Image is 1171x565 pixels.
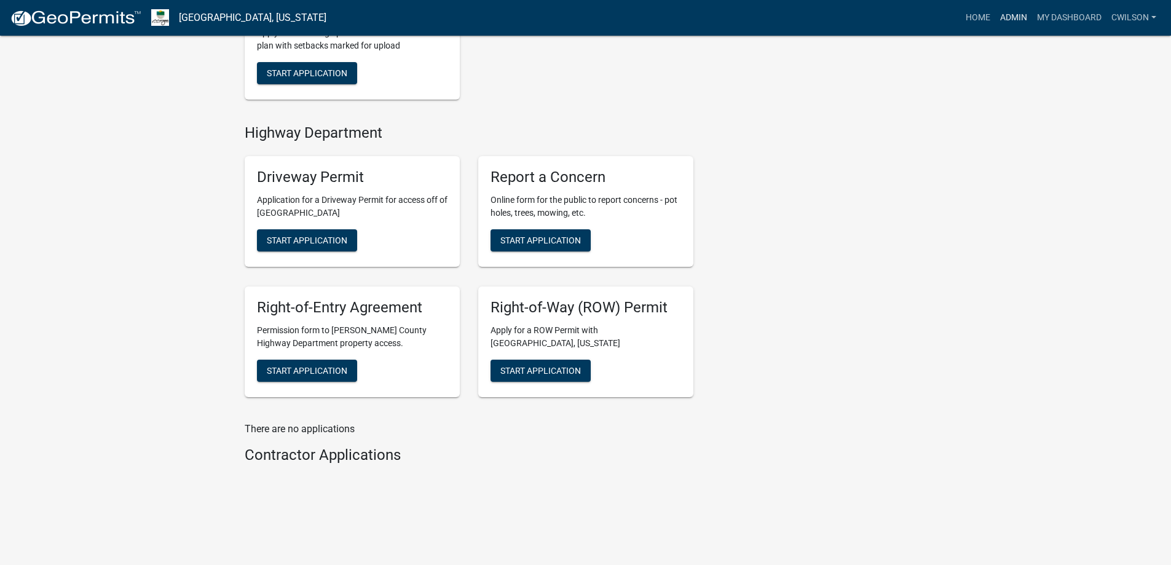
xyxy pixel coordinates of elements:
a: Admin [995,6,1032,30]
span: Start Application [267,68,347,77]
wm-workflow-list-section: Contractor Applications [245,446,693,469]
a: cwilson [1106,6,1161,30]
p: Online form for the public to report concerns - pot holes, trees, mowing, etc. [491,194,681,219]
p: Apply here for a sign permit. Please have a site plan with setbacks marked for upload [257,26,448,52]
a: My Dashboard [1032,6,1106,30]
span: Start Application [500,366,581,376]
h5: Report a Concern [491,168,681,186]
span: Start Application [500,235,581,245]
p: Application for a Driveway Permit for access off of [GEOGRAPHIC_DATA] [257,194,448,219]
span: Start Application [267,235,347,245]
p: Apply for a ROW Permit with [GEOGRAPHIC_DATA], [US_STATE] [491,324,681,350]
a: Home [961,6,995,30]
span: Start Application [267,366,347,376]
button: Start Application [257,229,357,251]
h4: Highway Department [245,124,693,142]
img: Morgan County, Indiana [151,9,169,26]
button: Start Application [257,62,357,84]
h5: Right-of-Entry Agreement [257,299,448,317]
h5: Driveway Permit [257,168,448,186]
button: Start Application [257,360,357,382]
button: Start Application [491,229,591,251]
button: Start Application [491,360,591,382]
p: There are no applications [245,422,693,437]
p: Permission form to [PERSON_NAME] County Highway Department property access. [257,324,448,350]
a: [GEOGRAPHIC_DATA], [US_STATE] [179,7,326,28]
h5: Right-of-Way (ROW) Permit [491,299,681,317]
h4: Contractor Applications [245,446,693,464]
